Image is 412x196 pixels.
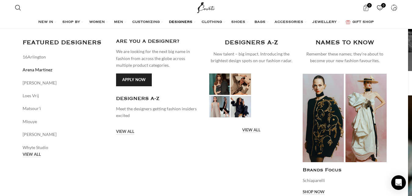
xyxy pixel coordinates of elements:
span: DESIGNERS [169,20,192,25]
img: luxury dresses schiaparelli Designers [303,73,387,162]
h4: Brands Focus [303,167,387,174]
a: CLOTHING [202,16,225,28]
a: 0 [374,2,386,14]
a: JEWELLERY [312,16,340,28]
a: [PERSON_NAME] [23,131,107,138]
h4: NAMES TO KNOW [315,38,374,48]
span: ACCESSORIES [275,20,303,25]
h4: DESIGNERS A-Z [225,38,278,48]
a: BAGS [254,16,268,28]
span: SHOES [231,20,245,25]
h4: ARE YOU A DESIGNER? [116,38,200,45]
span: GIFT SHOP [352,20,374,25]
a: WOMEN [89,16,108,28]
a: Mlouye [23,118,107,125]
span: 0 [381,3,386,8]
a: DESIGNERS [169,16,195,28]
div: Main navigation [12,16,400,28]
span: BAGS [254,20,265,25]
p: We are looking for the next big name in fashion from across the globe across multiple product cat... [116,48,200,69]
a: GIFT SHOP [346,16,374,28]
a: MEN [114,16,126,28]
a: Matsour'i [23,105,107,112]
div: My Wishlist [374,2,386,14]
a: CUSTOMIZING [132,16,163,28]
a: SHOP BY [62,16,83,28]
a: Site logo [196,5,216,10]
span: WOMEN [89,20,105,25]
div: Remember these names; they're about to become your new fashion favourites. [303,51,387,64]
span: CLOTHING [202,20,222,25]
img: Luxury dresses Designers Coveti [209,73,251,117]
span: SHOP BY [62,20,80,25]
a: Loes Vrij [23,92,107,99]
span: CUSTOMIZING [132,20,160,25]
a: ACCESSORIES [275,16,306,28]
a: Apply now [116,73,152,86]
h3: FEATURED DESIGNERS [23,38,107,48]
a: Infobox link [116,95,200,119]
a: Arena Martinez [23,66,107,73]
p: Schiaparelli [303,177,387,184]
span: JEWELLERY [312,20,337,25]
a: Search [12,2,24,14]
span: 0 [367,3,372,8]
a: NEW IN [38,16,56,28]
img: GiftBag [346,20,350,24]
a: VIEW ALL [116,129,134,135]
a: VIEW ALL [23,152,41,158]
a: 16Arlington [23,54,107,60]
span: MEN [114,20,123,25]
a: Shop now [303,190,325,195]
div: New talent – big impact. Introducing the brightest design spots on our fashion radar. [209,51,294,64]
a: 0 [359,2,372,14]
a: SHOES [231,16,248,28]
a: Whyte Studio [23,144,107,151]
a: VIEW ALL [242,128,261,133]
span: NEW IN [38,20,53,25]
div: Open Intercom Messenger [391,175,406,190]
a: [PERSON_NAME] [23,80,107,86]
